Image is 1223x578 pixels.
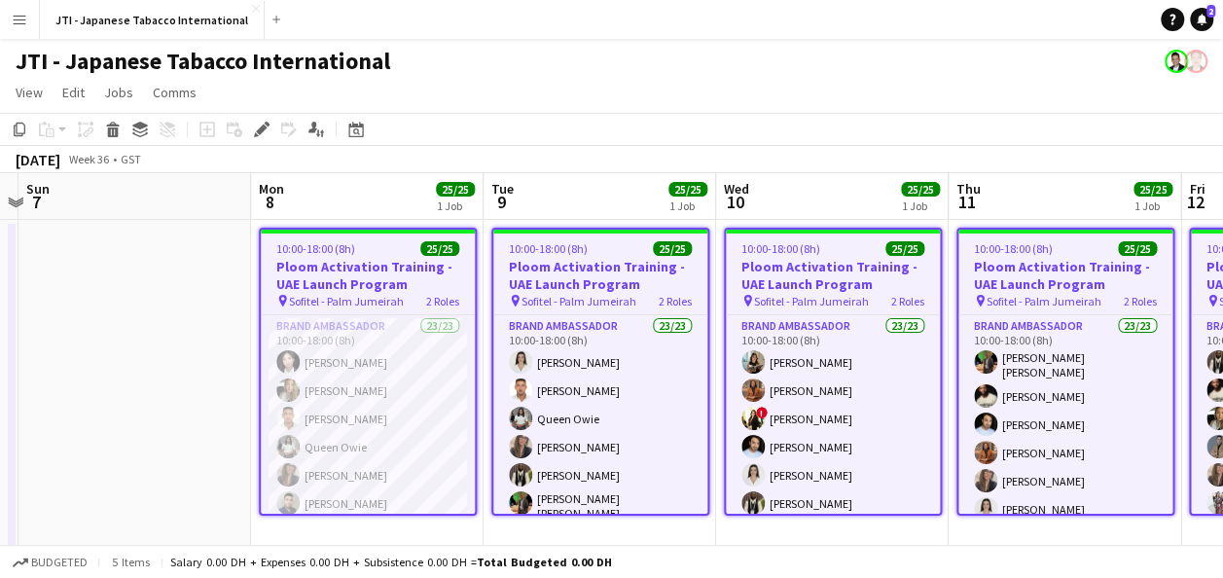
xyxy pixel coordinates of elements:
[668,182,707,197] span: 25/25
[669,199,706,213] div: 1 Job
[259,228,477,516] app-job-card: 10:00-18:00 (8h)25/25Ploom Activation Training - UAE Launch Program Sofitel - Palm Jumeirah2 Role...
[1124,294,1157,308] span: 2 Roles
[1118,241,1157,256] span: 25/25
[16,47,390,76] h1: JTI - Japanese Tabacco International
[104,84,133,101] span: Jobs
[16,150,60,169] div: [DATE]
[170,555,612,569] div: Salary 0.00 DH + Expenses 0.00 DH + Subsistence 0.00 DH =
[96,80,141,105] a: Jobs
[956,228,1174,516] app-job-card: 10:00-18:00 (8h)25/25Ploom Activation Training - UAE Launch Program Sofitel - Palm Jumeirah2 Role...
[26,180,50,198] span: Sun
[289,294,404,308] span: Sofitel - Palm Jumeirah
[956,180,981,198] span: Thu
[1186,191,1205,213] span: 12
[953,191,981,213] span: 11
[1190,8,1213,31] a: 2
[491,228,709,516] app-job-card: 10:00-18:00 (8h)25/25Ploom Activation Training - UAE Launch Program Sofitel - Palm Jumeirah2 Role...
[436,182,475,197] span: 25/25
[54,80,92,105] a: Edit
[659,294,692,308] span: 2 Roles
[1133,182,1172,197] span: 25/25
[724,228,942,516] app-job-card: 10:00-18:00 (8h)25/25Ploom Activation Training - UAE Launch Program Sofitel - Palm Jumeirah2 Role...
[121,152,141,166] div: GST
[726,258,940,293] h3: Ploom Activation Training - UAE Launch Program
[153,84,197,101] span: Comms
[477,555,612,569] span: Total Budgeted 0.00 DH
[145,80,204,105] a: Comms
[974,241,1053,256] span: 10:00-18:00 (8h)
[16,84,43,101] span: View
[987,294,1101,308] span: Sofitel - Palm Jumeirah
[493,258,707,293] h3: Ploom Activation Training - UAE Launch Program
[902,199,939,213] div: 1 Job
[741,241,820,256] span: 10:00-18:00 (8h)
[437,199,474,213] div: 1 Job
[31,556,88,569] span: Budgeted
[107,555,154,569] span: 5 items
[256,191,284,213] span: 8
[885,241,924,256] span: 25/25
[958,258,1172,293] h3: Ploom Activation Training - UAE Launch Program
[724,180,749,198] span: Wed
[522,294,636,308] span: Sofitel - Palm Jumeirah
[64,152,113,166] span: Week 36
[8,80,51,105] a: View
[23,191,50,213] span: 7
[62,84,85,101] span: Edit
[1165,50,1188,73] app-user-avatar: munjaal choksi
[488,191,514,213] span: 9
[509,241,588,256] span: 10:00-18:00 (8h)
[1134,199,1171,213] div: 1 Job
[891,294,924,308] span: 2 Roles
[259,180,284,198] span: Mon
[756,407,768,418] span: !
[261,258,475,293] h3: Ploom Activation Training - UAE Launch Program
[901,182,940,197] span: 25/25
[276,241,355,256] span: 10:00-18:00 (8h)
[1189,180,1205,198] span: Fri
[426,294,459,308] span: 2 Roles
[653,241,692,256] span: 25/25
[491,180,514,198] span: Tue
[1184,50,1207,73] app-user-avatar: Hanna Emia
[754,294,869,308] span: Sofitel - Palm Jumeirah
[40,1,265,39] button: JTI - Japanese Tabacco International
[10,552,90,573] button: Budgeted
[721,191,749,213] span: 10
[420,241,459,256] span: 25/25
[1206,5,1215,18] span: 2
